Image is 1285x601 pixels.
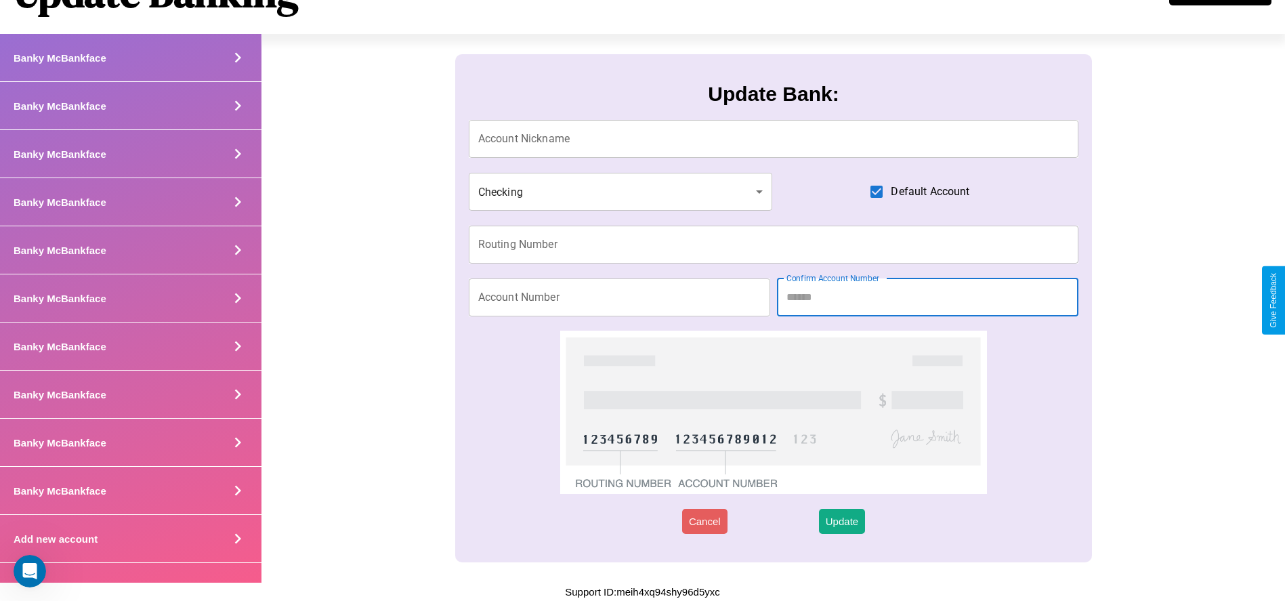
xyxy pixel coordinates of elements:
[560,331,988,494] img: check
[14,555,46,587] iframe: Intercom live chat
[14,485,106,497] h4: Banky McBankface
[14,533,98,545] h4: Add new account
[14,341,106,352] h4: Banky McBankface
[469,173,772,211] div: Checking
[819,509,865,534] button: Update
[891,184,969,200] span: Default Account
[14,389,106,400] h4: Banky McBankface
[682,509,728,534] button: Cancel
[786,272,879,284] label: Confirm Account Number
[14,148,106,160] h4: Banky McBankface
[14,293,106,304] h4: Banky McBankface
[14,52,106,64] h4: Banky McBankface
[565,583,719,601] p: Support ID: meih4xq94shy96d5yxc
[14,196,106,208] h4: Banky McBankface
[14,245,106,256] h4: Banky McBankface
[1269,273,1278,328] div: Give Feedback
[708,83,839,106] h3: Update Bank:
[14,100,106,112] h4: Banky McBankface
[14,437,106,449] h4: Banky McBankface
